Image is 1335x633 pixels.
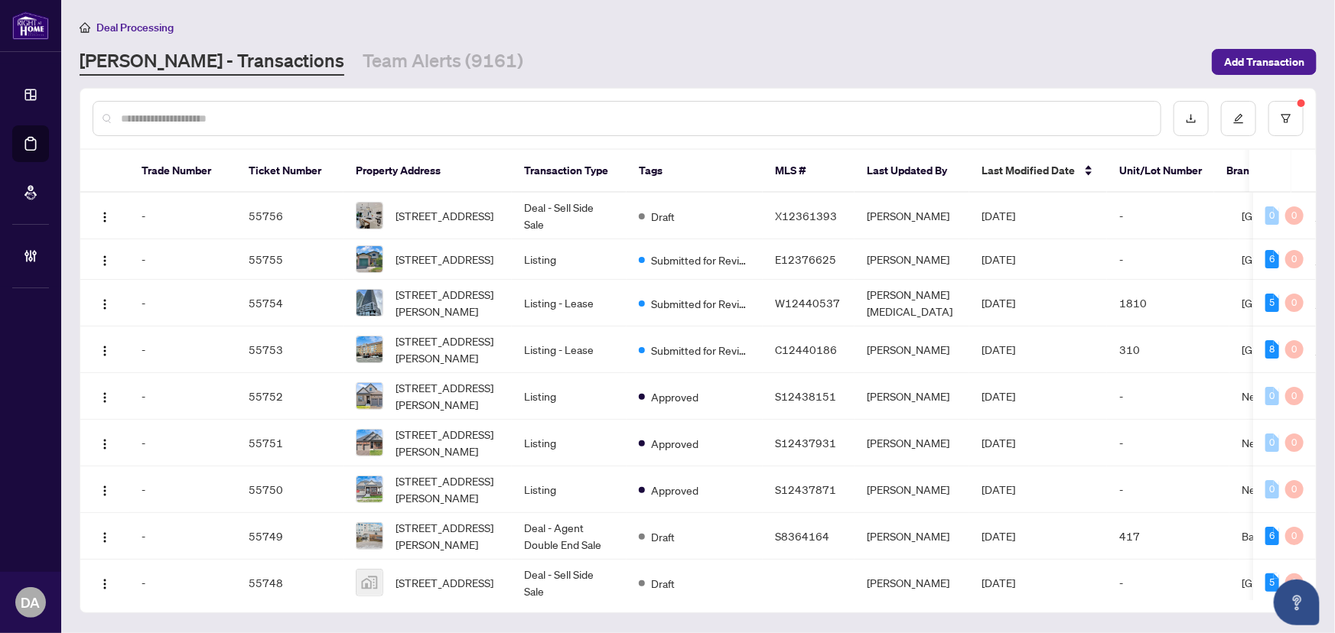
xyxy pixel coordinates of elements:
span: [DATE] [982,252,1015,266]
th: MLS # [763,150,855,193]
span: edit [1233,113,1244,124]
span: Approved [651,435,698,452]
td: 417 [1107,513,1229,560]
span: [DATE] [982,389,1015,403]
td: 55756 [236,193,344,239]
span: [STREET_ADDRESS][PERSON_NAME] [396,472,500,506]
span: DA [21,592,41,613]
img: Logo [99,391,111,404]
span: Submitted for Review [651,295,751,312]
span: Approved [651,482,698,498]
button: Open asap [1274,579,1320,625]
span: download [1186,113,1197,124]
span: [DATE] [982,482,1015,496]
span: X12361393 [775,209,837,222]
td: 55750 [236,466,344,513]
span: [STREET_ADDRESS] [396,574,493,591]
img: logo [12,11,49,40]
img: thumbnail-img [357,383,383,409]
td: - [129,560,236,606]
div: 0 [1285,573,1304,592]
td: 55755 [236,239,344,280]
button: edit [1221,101,1256,136]
td: [PERSON_NAME] [855,560,969,606]
th: Last Modified Date [969,150,1107,193]
div: 0 [1265,480,1279,498]
span: [DATE] [982,576,1015,589]
th: Ticket Number [236,150,344,193]
div: 0 [1285,250,1304,268]
td: - [1107,373,1229,420]
img: thumbnail-img [357,290,383,316]
span: Submitted for Review [651,342,751,359]
td: [PERSON_NAME][MEDICAL_DATA] [855,280,969,326]
td: - [1107,560,1229,606]
img: thumbnail-img [357,246,383,272]
td: [PERSON_NAME] [855,373,969,420]
td: Listing [512,420,627,466]
button: Logo [93,247,117,271]
span: C12440186 [775,342,837,356]
span: Approved [651,388,698,405]
img: thumbnail-img [357,336,383,362]
td: - [129,420,236,466]
td: Deal - Sell Side Sale [512,193,627,239]
span: Submitted for Review [651,252,751,268]
img: Logo [99,255,111,267]
span: [STREET_ADDRESS] [396,251,493,268]
a: [PERSON_NAME] - Transactions [80,48,344,76]
td: [PERSON_NAME] [855,420,969,466]
div: 0 [1285,206,1304,225]
div: 0 [1285,387,1304,405]
span: [DATE] [982,529,1015,543]
span: Add Transaction [1224,50,1304,74]
span: filter [1281,113,1291,124]
td: [PERSON_NAME] [855,193,969,239]
span: S8364164 [775,529,829,543]
td: [PERSON_NAME] [855,513,969,560]
span: [STREET_ADDRESS][PERSON_NAME] [396,333,500,366]
span: [STREET_ADDRESS] [396,207,493,224]
div: 5 [1265,573,1279,592]
td: Listing [512,373,627,420]
span: E12376625 [775,252,836,266]
span: [DATE] [982,296,1015,310]
img: thumbnail-img [357,203,383,229]
div: 6 [1265,527,1279,545]
img: Logo [99,438,111,450]
div: 0 [1285,433,1304,452]
td: Listing [512,466,627,513]
td: 55753 [236,326,344,373]
th: Trade Number [129,150,236,193]
td: Listing [512,239,627,280]
span: [STREET_ADDRESS][PERSON_NAME] [396,426,500,459]
div: 0 [1265,433,1279,452]
td: 55749 [236,513,344,560]
td: - [129,326,236,373]
td: - [129,513,236,560]
th: Unit/Lot Number [1107,150,1214,193]
div: 0 [1265,206,1279,225]
td: 310 [1107,326,1229,373]
span: W12440537 [775,296,840,310]
th: Property Address [344,150,512,193]
td: - [1107,239,1229,280]
button: Logo [93,203,117,228]
div: 0 [1285,527,1304,545]
td: 55754 [236,280,344,326]
div: 0 [1285,340,1304,359]
td: 1810 [1107,280,1229,326]
td: - [129,373,236,420]
span: [STREET_ADDRESS][PERSON_NAME] [396,519,500,553]
span: home [80,22,90,33]
td: Deal - Sell Side Sale [512,560,627,606]
span: S12437931 [775,436,836,450]
td: Listing - Lease [512,280,627,326]
button: Add Transaction [1212,49,1317,75]
div: 0 [1265,387,1279,405]
span: Draft [651,528,675,545]
div: 0 [1285,294,1304,312]
th: Transaction Type [512,150,627,193]
span: [DATE] [982,342,1015,356]
div: 6 [1265,250,1279,268]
